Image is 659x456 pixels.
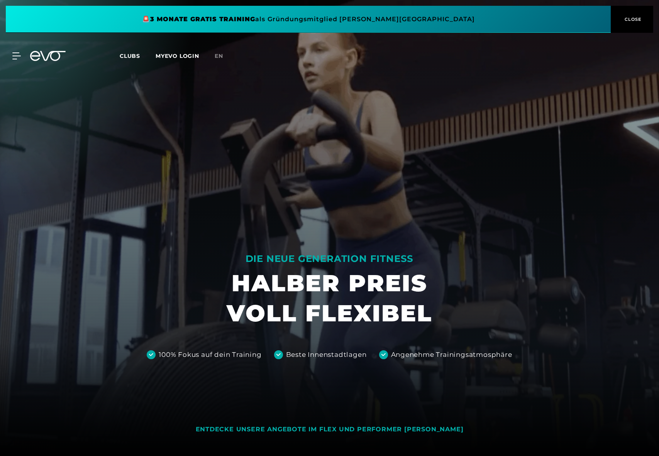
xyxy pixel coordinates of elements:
a: Clubs [120,52,156,59]
span: en [215,52,223,59]
div: Angenehme Trainingsatmosphäre [391,350,512,360]
div: 100% Fokus auf dein Training [159,350,261,360]
button: CLOSE [611,6,653,33]
a: en [215,52,232,61]
div: ENTDECKE UNSERE ANGEBOTE IM FLEX UND PERFORMER [PERSON_NAME] [196,426,464,434]
span: CLOSE [623,16,642,23]
div: Beste Innenstadtlagen [286,350,367,360]
span: Clubs [120,52,140,59]
h1: HALBER PREIS VOLL FLEXIBEL [227,268,432,328]
div: DIE NEUE GENERATION FITNESS [227,253,432,265]
a: MYEVO LOGIN [156,52,199,59]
